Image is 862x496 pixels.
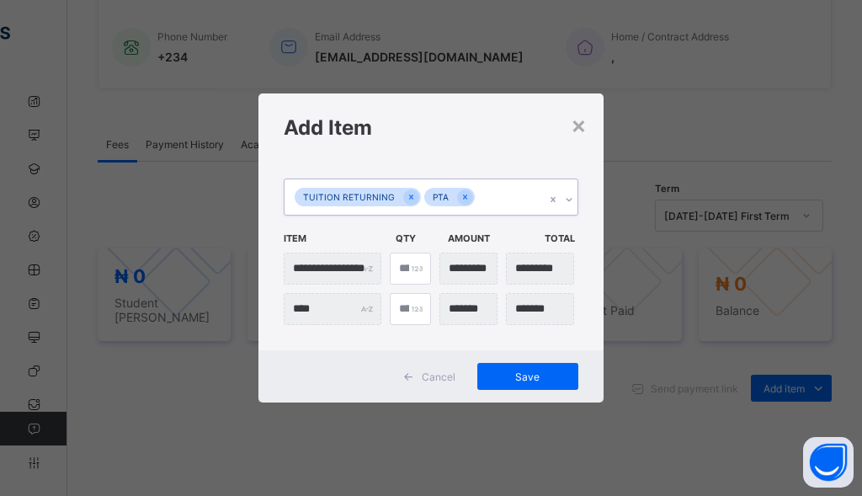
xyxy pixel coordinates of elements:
button: Open asap [803,437,854,488]
span: Item [284,224,386,253]
span: Total [545,224,588,253]
div: TUITION RETURNING [295,188,403,207]
span: Cancel [422,371,455,383]
div: PTA [424,188,457,207]
span: Qty [396,224,439,253]
span: Amount [448,224,536,253]
span: Save [490,371,566,383]
h1: Add Item [284,115,578,140]
div: × [571,110,587,139]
